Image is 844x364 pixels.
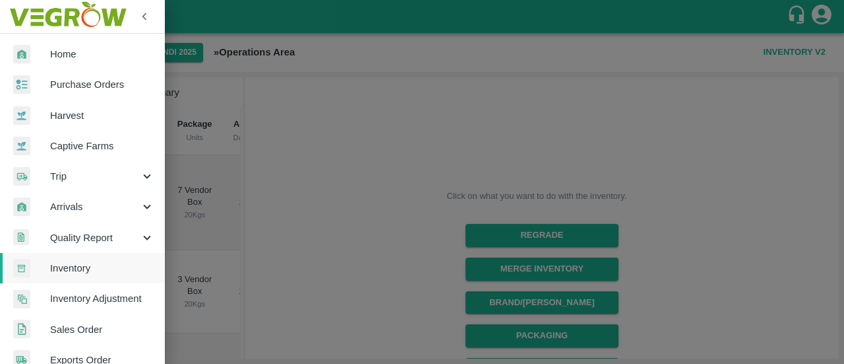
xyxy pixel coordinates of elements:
img: whArrival [13,45,30,64]
span: Captive Farms [50,139,154,153]
img: harvest [13,106,30,126]
span: Inventory [50,261,154,275]
span: Inventory Adjustment [50,291,154,306]
span: Sales Order [50,322,154,337]
img: harvest [13,136,30,156]
span: Purchase Orders [50,77,154,92]
img: whArrival [13,198,30,217]
img: inventory [13,289,30,309]
img: qualityReport [13,229,29,246]
span: Quality Report [50,231,140,245]
img: sales [13,320,30,339]
span: Harvest [50,108,154,123]
span: Trip [50,169,140,184]
span: Arrivals [50,200,140,214]
img: reciept [13,75,30,94]
span: Home [50,47,154,61]
img: delivery [13,167,30,186]
img: whInventory [13,259,30,278]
